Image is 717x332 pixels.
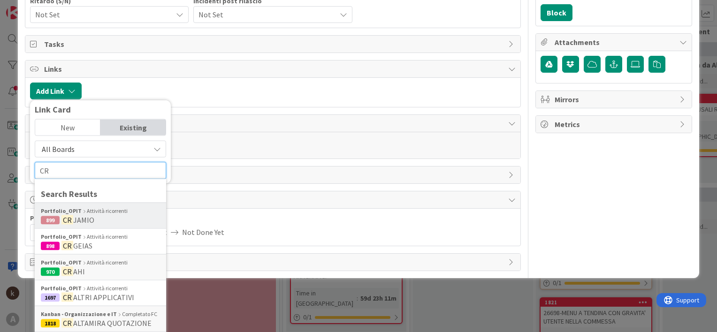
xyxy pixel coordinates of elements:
[41,258,160,267] div: Attività ricorrenti
[35,8,168,21] span: Not Set
[73,293,134,302] span: ALTRI APPLICATIVI
[41,268,60,276] div: 970
[44,194,503,205] span: Dates
[41,310,160,318] div: Completato FC
[44,169,503,181] span: History
[73,318,152,328] span: ALTAMIRA QUOTAZIONE
[30,213,113,223] span: Planned Dates
[61,214,73,226] mark: CR
[555,119,675,130] span: Metrics
[73,241,92,250] span: GEIAS
[44,257,503,268] span: Exit Criteria
[41,319,60,328] div: 1818
[100,120,166,136] div: Existing
[41,310,117,318] b: Kanban - Organizzazione e IT
[555,37,675,48] span: Attachments
[41,294,60,302] div: 1697
[117,213,224,223] span: Actual Dates
[73,215,94,225] span: JAMIO
[61,291,73,303] mark: CR
[61,317,73,329] mark: CR
[42,144,75,154] span: All Boards
[41,233,160,241] div: Attività ricorrenti
[555,94,675,105] span: Mirrors
[198,8,331,21] span: Not Set
[44,118,503,129] span: Comments
[30,83,82,99] button: Add Link
[182,224,224,240] span: Not Done Yet
[41,258,82,267] b: Portfolio_OPIT
[61,265,73,278] mark: CR
[41,242,60,250] div: 898
[20,1,43,13] span: Support
[44,38,503,50] span: Tasks
[35,105,166,114] div: Link Card
[35,162,166,179] input: Search for card by title or ID
[35,120,100,136] div: New
[41,207,82,215] b: Portfolio_OPIT
[73,267,85,276] span: AHI
[41,216,60,225] div: 899
[41,233,82,241] b: Portfolio_OPIT
[61,240,73,252] mark: CR
[41,188,160,200] div: Search Results
[41,284,82,293] b: Portfolio_OPIT
[41,284,160,293] div: Attività ricorrenti
[541,4,572,21] button: Block
[41,207,160,215] div: Attività ricorrenti
[44,63,503,75] span: Links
